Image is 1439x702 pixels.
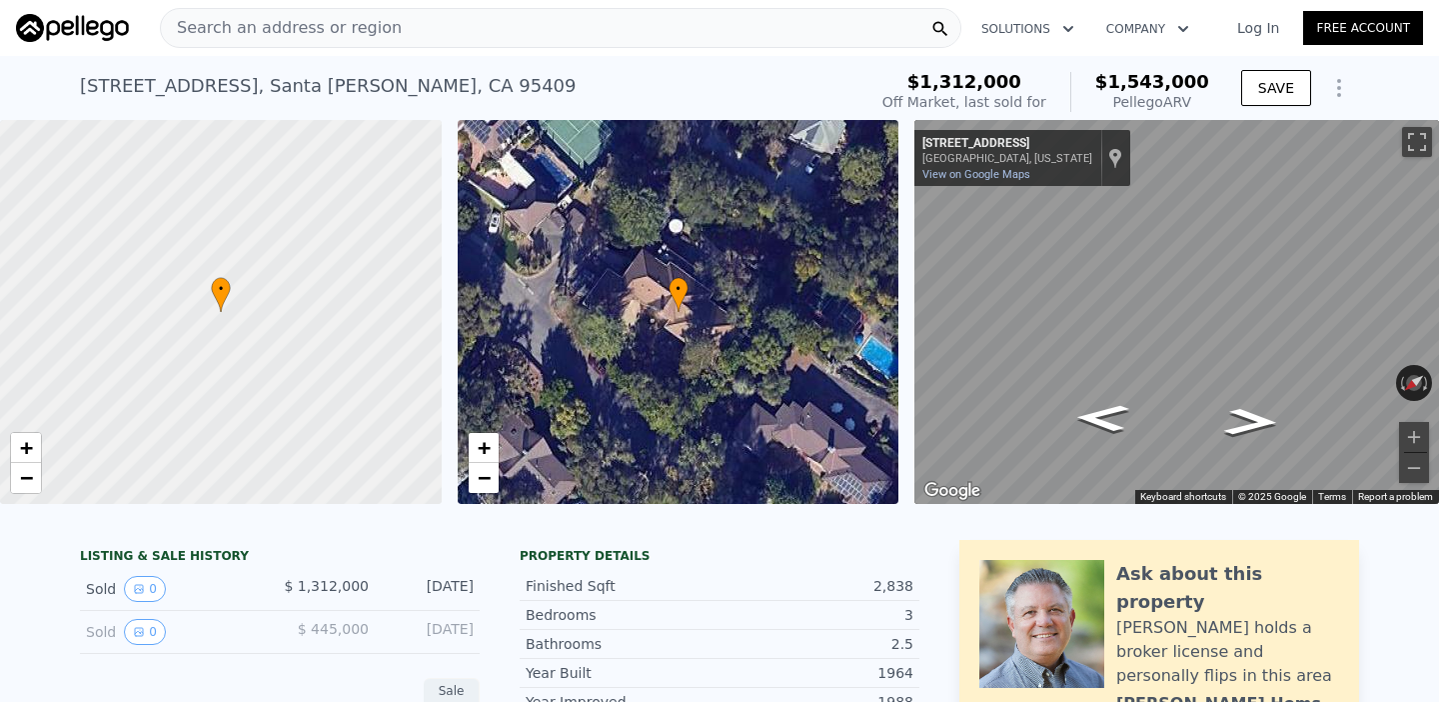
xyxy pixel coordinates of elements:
button: Keyboard shortcuts [1140,490,1226,504]
span: + [20,435,33,460]
a: Zoom in [11,433,41,463]
div: [DATE] [385,576,474,602]
span: • [669,280,689,298]
div: Ask about this property [1116,560,1339,616]
path: Go Northeast, Chaparral Rd [1052,398,1152,438]
button: Rotate clockwise [1422,365,1433,401]
div: Off Market, last sold for [882,92,1046,112]
button: Rotate counterclockwise [1396,365,1407,401]
a: Zoom in [469,433,499,463]
span: − [477,465,490,490]
span: + [477,435,490,460]
button: Zoom in [1399,422,1429,452]
div: Property details [520,548,919,564]
div: Bedrooms [526,605,719,625]
div: Map [914,120,1439,504]
div: 3 [719,605,913,625]
div: Bathrooms [526,634,719,654]
img: Pellego [16,14,129,42]
div: [GEOGRAPHIC_DATA], [US_STATE] [922,152,1092,165]
a: Terms (opens in new tab) [1318,491,1346,502]
div: 2,838 [719,576,913,596]
a: Report a problem [1358,491,1433,502]
div: [STREET_ADDRESS] [922,136,1092,152]
button: Company [1090,11,1205,47]
span: $1,543,000 [1095,71,1209,92]
div: • [669,277,689,312]
div: [STREET_ADDRESS] , Santa [PERSON_NAME] , CA 95409 [80,72,577,100]
div: LISTING & SALE HISTORY [80,548,480,568]
button: View historical data [124,619,166,645]
button: Reset the view [1395,366,1433,400]
span: Search an address or region [161,16,402,40]
button: Solutions [965,11,1090,47]
a: Open this area in Google Maps (opens a new window) [919,478,985,504]
div: Finished Sqft [526,576,719,596]
div: [PERSON_NAME] holds a broker license and personally flips in this area [1116,616,1339,688]
div: Sold [86,576,264,602]
div: Pellego ARV [1095,92,1209,112]
div: • [211,277,231,312]
button: View historical data [124,576,166,602]
span: $ 445,000 [298,621,369,637]
span: • [211,280,231,298]
button: Show Options [1319,68,1359,108]
span: © 2025 Google [1238,491,1306,502]
button: Toggle fullscreen view [1402,127,1432,157]
a: Free Account [1303,11,1423,45]
div: Sold [86,619,264,645]
span: $1,312,000 [907,71,1021,92]
a: Log In [1213,18,1303,38]
button: Zoom out [1399,453,1429,483]
div: [DATE] [385,619,474,645]
span: $ 1,312,000 [284,578,369,594]
div: Street View [914,120,1439,504]
a: View on Google Maps [922,168,1030,181]
div: 2.5 [719,634,913,654]
a: Zoom out [469,463,499,493]
div: 1964 [719,663,913,683]
path: Go Southwest, Chaparral Rd [1201,402,1302,443]
span: − [20,465,33,490]
button: SAVE [1241,70,1311,106]
a: Show location on map [1108,147,1122,169]
div: Year Built [526,663,719,683]
a: Zoom out [11,463,41,493]
img: Google [919,478,985,504]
